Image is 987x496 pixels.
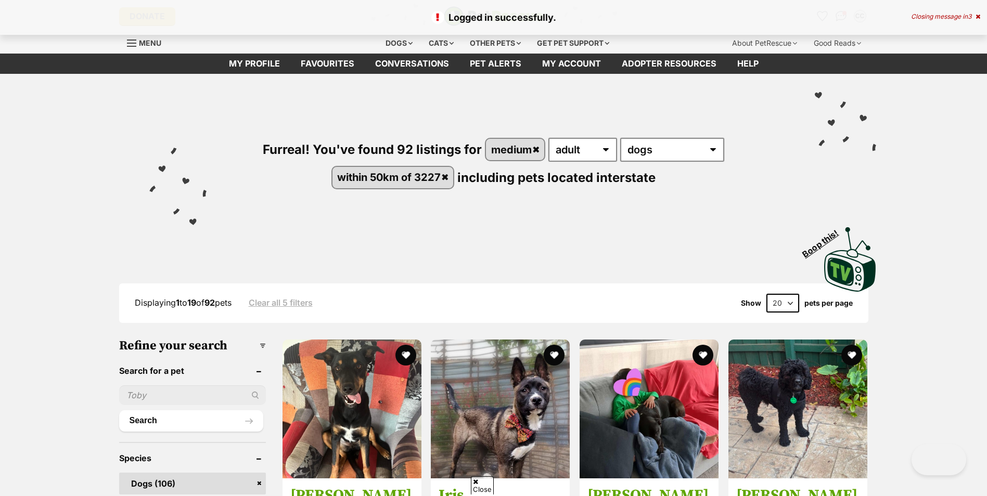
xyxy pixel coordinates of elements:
[127,33,169,51] a: Menu
[219,54,290,74] a: My profile
[968,12,971,20] span: 3
[365,54,459,74] a: conversations
[421,33,461,54] div: Cats
[727,54,769,74] a: Help
[187,297,196,308] strong: 19
[263,142,482,157] span: Furreal! You've found 92 listings for
[204,297,215,308] strong: 92
[119,366,266,375] header: Search for a pet
[800,221,848,259] span: Boop this!
[459,54,532,74] a: Pet alerts
[693,345,713,366] button: favourite
[532,54,611,74] a: My account
[395,345,416,366] button: favourite
[332,167,454,188] a: within 50km of 3227
[463,33,528,54] div: Other pets
[841,345,862,366] button: favourite
[119,385,266,405] input: Toby
[135,297,232,308] span: Displaying to of pets
[911,13,980,20] div: Closing message in
[119,453,266,463] header: Species
[119,338,266,353] h3: Refine your search
[824,218,876,294] a: Boop this!
[290,54,365,74] a: Favourites
[119,410,263,431] button: Search
[804,299,853,307] label: pets per page
[176,297,180,308] strong: 1
[283,340,421,478] img: Simon - Kelpie Dog
[378,33,420,54] div: Dogs
[431,340,570,478] img: Iris - Mixed breed Dog
[544,345,565,366] button: favourite
[119,473,266,494] a: Dogs (106)
[728,340,867,478] img: Charlie - Poodle (Miniature) Dog
[824,227,876,292] img: PetRescue TV logo
[611,54,727,74] a: Adopter resources
[457,169,656,185] span: including pets located interstate
[741,299,761,307] span: Show
[806,33,868,54] div: Good Reads
[912,444,966,475] iframe: Help Scout Beacon - Open
[249,298,313,307] a: Clear all 5 filters
[486,139,544,160] a: medium
[471,476,494,494] span: Close
[530,33,617,54] div: Get pet support
[725,33,804,54] div: About PetRescue
[580,340,719,478] img: Polly - Staffordshire Bull Terrier Dog
[139,38,161,47] span: Menu
[10,10,977,24] p: Logged in successfully.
